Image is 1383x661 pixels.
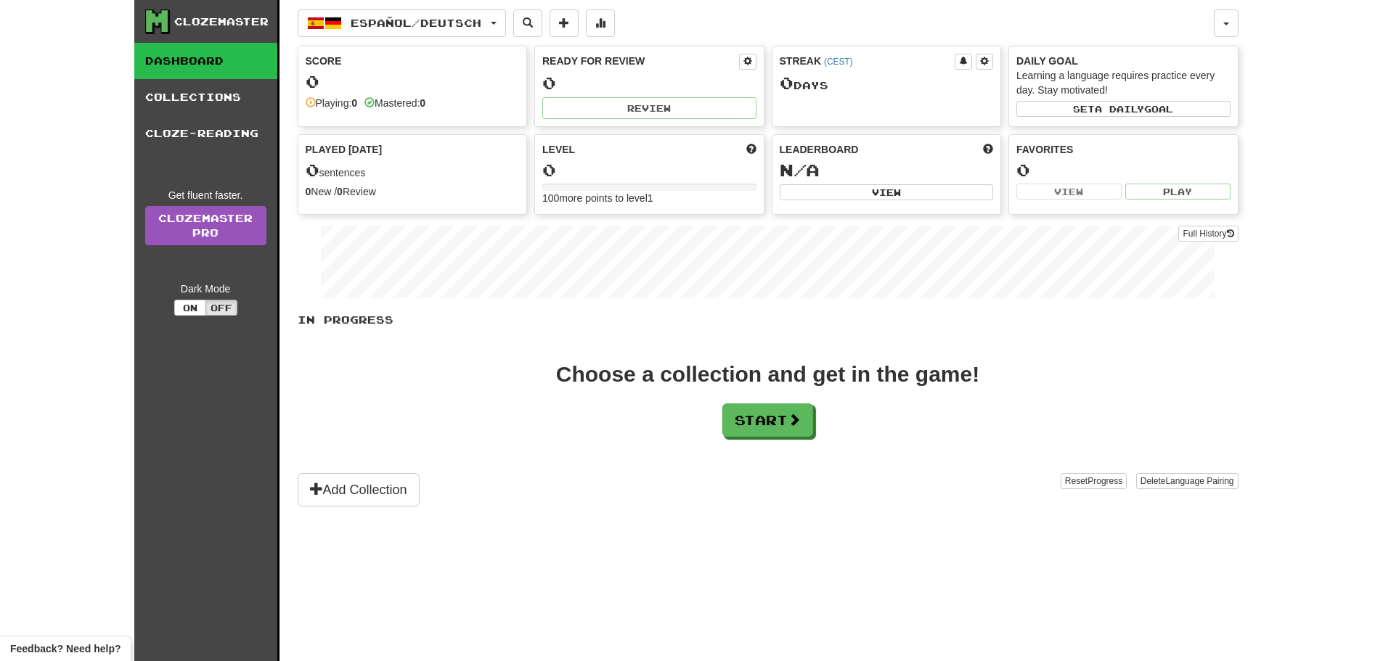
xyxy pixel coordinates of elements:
[351,97,357,109] strong: 0
[780,54,955,68] div: Streak
[306,184,520,199] div: New / Review
[306,54,520,68] div: Score
[780,74,994,93] div: Day s
[780,184,994,200] button: View
[780,73,794,93] span: 0
[134,43,277,79] a: Dashboard
[513,9,542,37] button: Search sentences
[542,54,739,68] div: Ready for Review
[134,79,277,115] a: Collections
[1088,476,1122,486] span: Progress
[306,161,520,180] div: sentences
[306,73,520,91] div: 0
[550,9,579,37] button: Add sentence to collection
[420,97,425,109] strong: 0
[542,142,575,157] span: Level
[298,9,506,37] button: Español/Deutsch
[824,57,853,67] a: (CEST)
[1016,161,1231,179] div: 0
[542,74,756,92] div: 0
[145,282,266,296] div: Dark Mode
[1136,473,1239,489] button: DeleteLanguage Pairing
[351,17,481,29] span: Español / Deutsch
[1165,476,1233,486] span: Language Pairing
[134,115,277,152] a: Cloze-Reading
[337,186,343,197] strong: 0
[174,300,206,316] button: On
[1125,184,1231,200] button: Play
[542,161,756,179] div: 0
[145,206,266,245] a: ClozemasterPro
[145,188,266,202] div: Get fluent faster.
[298,313,1239,327] p: In Progress
[306,142,383,157] span: Played [DATE]
[306,160,319,180] span: 0
[1016,142,1231,157] div: Favorites
[174,15,269,29] div: Clozemaster
[746,142,756,157] span: Score more points to level up
[10,641,121,656] span: Open feedback widget
[205,300,237,316] button: Off
[586,9,615,37] button: More stats
[1178,226,1238,242] button: Full History
[1016,54,1231,68] div: Daily Goal
[780,160,820,180] span: N/A
[364,96,425,110] div: Mastered:
[1016,68,1231,97] div: Learning a language requires practice every day. Stay motivated!
[542,97,756,119] button: Review
[298,473,420,506] button: Add Collection
[542,191,756,205] div: 100 more points to level 1
[722,403,813,437] button: Start
[780,142,859,157] span: Leaderboard
[1095,104,1144,114] span: a daily
[556,364,979,385] div: Choose a collection and get in the game!
[1016,101,1231,117] button: Seta dailygoal
[1016,184,1122,200] button: View
[983,142,993,157] span: This week in points, UTC
[306,186,311,197] strong: 0
[306,96,358,110] div: Playing:
[1061,473,1127,489] button: ResetProgress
